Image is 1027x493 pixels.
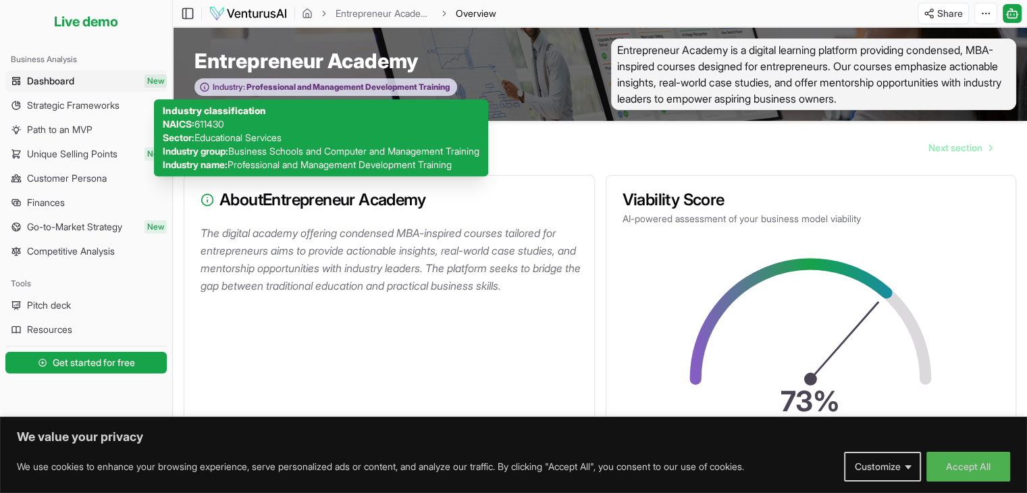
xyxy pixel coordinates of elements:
div: Industry classification [163,104,479,118]
span: Competitive Analysis [27,244,115,258]
span: Strategic Frameworks [27,99,120,112]
a: Get started for free [5,349,167,376]
span: Resources [27,323,72,336]
span: Pitch deck [27,299,71,312]
a: Unique Selling PointsNew [5,143,167,165]
span: Next section [928,141,982,155]
p: The digital academy offering condensed MBA-inspired courses tailored for entrepreneurs aims to pr... [201,224,583,294]
span: Dashboard [27,74,74,88]
span: Industry name: [163,159,228,170]
p: We use cookies to enhance your browsing experience, serve personalized ads or content, and analyz... [17,459,744,475]
button: Accept All [926,452,1010,482]
button: Industry:Professional and Management Development Training [194,78,457,97]
button: Customize [844,452,921,482]
span: Path to an MVP [27,123,93,136]
nav: pagination [918,134,1003,161]
a: Go-to-Market StrategyNew [5,216,167,238]
span: Get started for free [53,356,135,369]
span: Customer Persona [27,172,107,185]
text: 73 % [781,384,841,418]
span: Go-to-Market Strategy [27,220,122,234]
div: Tools [5,273,167,294]
span: Professional and Management Development Training [228,159,452,170]
span: Finances [27,196,65,209]
a: DashboardNew [5,70,167,92]
span: Unique Selling Points [27,147,117,161]
h3: Viability Score [623,192,1000,208]
span: Sector: [163,132,194,143]
h3: About Entrepreneur Academy [201,192,578,208]
a: Path to an MVP [5,119,167,140]
a: Finances [5,192,167,213]
a: Pitch deck [5,294,167,316]
span: Share [937,7,963,20]
span: Industry group: [163,145,228,157]
span: Business Schools and Computer and Management Training [228,145,479,157]
nav: breadcrumb [302,7,496,20]
span: Educational Services [194,132,282,143]
span: New [144,74,167,88]
a: Customer Persona [5,167,167,189]
span: New [144,147,167,161]
p: We value your privacy [17,429,1010,445]
p: AI-powered assessment of your business model viability [623,212,1000,226]
span: Entrepreneur Academy is a digital learning platform providing condensed, MBA-inspired courses des... [611,38,1017,110]
a: Resources [5,319,167,340]
a: Entrepreneur Academy [336,7,433,20]
div: Business Analysis [5,49,167,70]
img: logo [209,5,288,22]
a: Competitive Analysis [5,240,167,262]
a: Strategic Frameworks [5,95,167,116]
span: New [144,220,167,234]
span: Professional and Management Development Training [245,82,450,93]
button: Get started for free [5,352,167,373]
span: Overview [456,7,496,20]
span: 611430 [194,118,224,130]
a: Go to next page [918,134,1003,161]
span: Industry: [213,82,245,93]
span: Entrepreneur Academy [194,49,418,73]
button: Share [918,3,969,24]
span: NAICS: [163,118,194,130]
